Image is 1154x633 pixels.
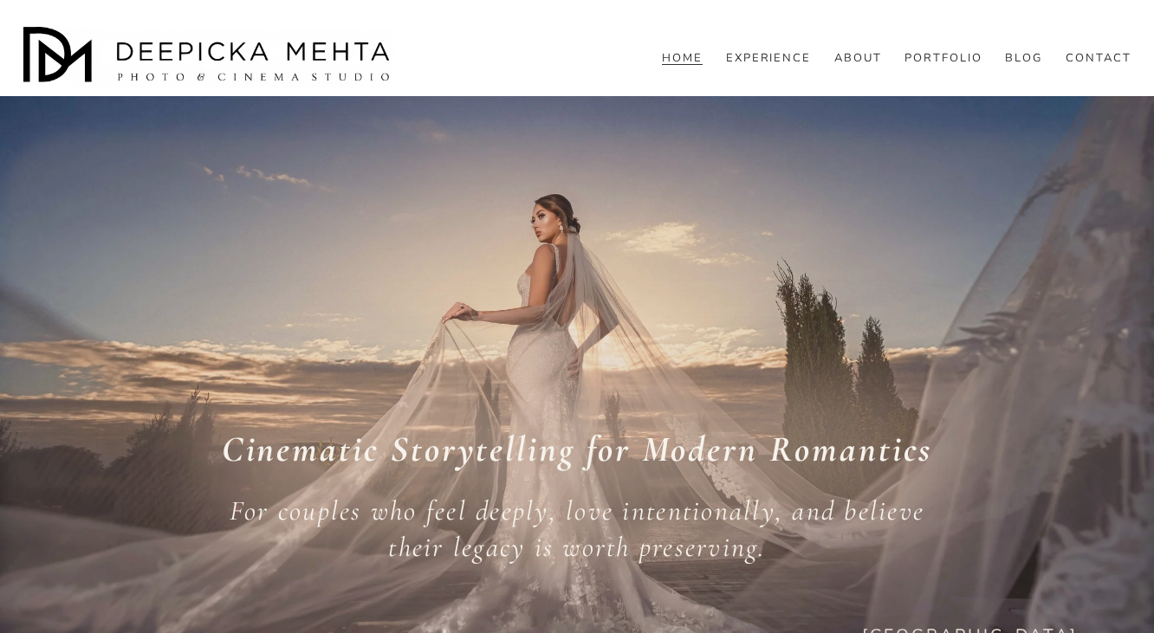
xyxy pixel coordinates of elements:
em: Cinematic Storytelling for Modern Romantics [308,412,856,503]
a: ABOUT [834,50,882,66]
a: PORTFOLIO [904,50,982,66]
a: CONTACT [1066,50,1131,66]
a: folder dropdown [1005,50,1042,66]
em: Cinematic Storytelling for Modern Romantics [222,427,933,471]
a: EXPERIENCE [726,50,812,66]
span: BLOG [1005,52,1042,66]
em: For couples who feel deeply, love intentionally, and believe their legacy is worth preserving. [230,494,933,565]
a: HOME [662,50,703,66]
img: Austin Wedding Photographer - Deepicka Mehta Photography &amp; Cinematography [23,27,396,87]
